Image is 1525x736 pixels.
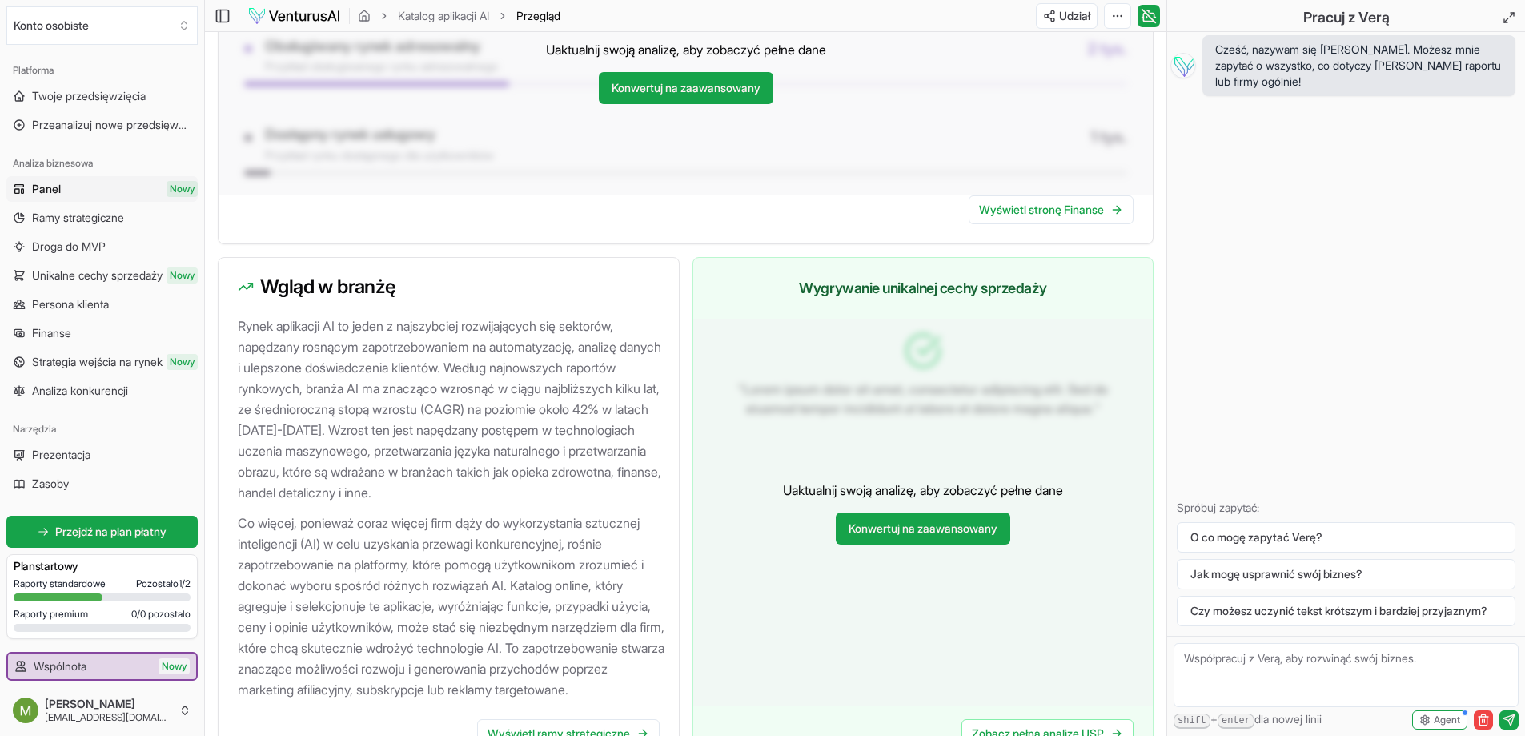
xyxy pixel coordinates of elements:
[6,83,198,109] a: Twoje przedsięwzięcia
[6,516,198,548] a: Przejdź na plan płatny
[32,448,90,461] font: Prezentacja
[1303,9,1390,26] font: Pracuj z Verą
[32,297,109,311] font: Persona klienta
[849,521,997,535] font: Konwertuj na zaawansowany
[1059,9,1090,22] font: Udział
[14,559,35,573] font: Plan
[1170,53,1196,78] img: Wiera
[34,659,86,673] font: Wspólnota
[32,118,207,131] font: Przeanalizuj nowe przedsięwzięcie
[131,608,137,620] font: 0
[32,268,163,282] font: Unikalne cechy sprzedaży
[14,18,89,32] font: Konto osobiste
[6,691,198,730] button: [PERSON_NAME][EMAIL_ADDRESS][DOMAIN_NAME]
[170,269,195,281] font: Nowy
[13,698,38,723] img: ACg8ocIxK4OM103cKHN583kwljjyJTF6B2HoaVxkK6ayBkTPgzh7eQ=s96-c
[1174,714,1210,729] kbd: shift
[45,697,135,710] font: [PERSON_NAME]
[1177,596,1515,626] button: Czy możesz uczynić tekst krótszym i bardziej przyjaznym?
[32,211,124,224] font: Ramy strategiczne
[32,326,71,340] font: Finanse
[398,9,489,22] font: Katalog aplikacji AI
[6,684,198,710] a: Przykładowe przedsięwzięcia
[6,263,198,288] a: Unikalne cechy sprzedażyNowy
[32,89,146,103] font: Twoje przedsięwzięcia
[6,234,198,259] a: Droga do MVP
[516,9,560,22] font: Przegląd
[247,6,341,26] img: logo
[13,423,56,435] font: Narzędzia
[55,525,167,538] font: Przejdź na plan płatny
[6,320,198,346] a: Finanse
[799,280,1046,296] font: Wygrywanie unikalnej cechy sprzedaży
[1412,710,1467,730] button: Agent
[6,378,198,404] a: Analiza konkurencji
[1177,559,1515,589] button: Jak mogę usprawnić swój biznes?
[32,239,106,253] font: Droga do MVP
[6,349,198,375] a: Strategia wejścia na rynekNowy
[170,183,195,195] font: Nowy
[1434,714,1460,726] font: Agent
[35,559,78,573] font: startowy
[1190,567,1362,581] font: Jak mogę usprawnić swój biznes?
[8,654,196,679] a: WspólnotaNowy
[1254,712,1322,726] font: dla nowej linii
[6,6,198,45] button: Wybierz organizację
[979,203,1104,216] font: Wyświetl stronę Finanse
[599,72,773,104] a: Konwertuj na zaawansowany
[136,577,179,589] font: Pozostało
[32,182,61,195] font: Panel
[238,515,668,698] font: Co więcej, ponieważ coraz więcej firm dąży do wykorzystania sztucznej inteligencji (AI) w celu uz...
[358,8,560,24] nav: bułka tarta
[140,608,146,620] font: 0
[398,8,489,24] a: Katalog aplikacji AI
[1190,604,1487,617] font: Czy możesz uczynić tekst krótszym i bardziej przyjaznym?
[612,81,760,95] font: Konwertuj na zaawansowany
[969,195,1134,224] a: Wyświetl stronę Finanse
[516,8,560,24] span: Przegląd
[162,660,187,672] font: Nowy
[1210,712,1218,726] font: +
[6,442,198,468] a: Prezentacja
[1177,501,1259,514] font: Spróbuj zapytać:
[238,318,664,501] font: Rynek aplikacji AI to jeden z najszybciej rozwijających się sektorów, napędzany rosnącym zapotrze...
[137,608,140,620] font: /
[836,513,1010,545] a: Konwertuj na zaawansowany
[1215,42,1501,88] font: Cześć, nazywam się [PERSON_NAME]. Możesz mnie zapytać o wszystko, co dotyczy [PERSON_NAME] raport...
[14,608,88,620] font: Raporty premium
[1190,530,1322,544] font: O co mogę zapytać Verę?
[260,275,395,298] font: Wgląd w branżę
[32,384,128,397] font: Analiza konkurencji
[148,608,191,620] font: pozostało
[6,112,198,138] a: Przeanalizuj nowe przedsięwzięcie
[32,355,163,368] font: Strategia wejścia na rynek
[13,64,54,76] font: Platforma
[14,577,106,589] font: Raporty standardowe
[179,577,191,589] font: 1/2
[1218,714,1254,729] kbd: enter
[45,711,201,723] font: [EMAIL_ADDRESS][DOMAIN_NAME]
[1036,3,1098,29] button: Udział
[13,157,93,169] font: Analiza biznesowa
[783,482,1063,498] font: Uaktualnij swoją analizę, aby zobaczyć pełne dane
[546,42,826,58] font: Uaktualnij swoją analizę, aby zobaczyć pełne dane
[6,176,198,202] a: PanelNowy
[6,205,198,231] a: Ramy strategiczne
[170,356,195,368] font: Nowy
[32,477,69,490] font: Zasoby
[6,292,198,317] a: Persona klienta
[6,471,198,497] a: Zasoby
[1177,522,1515,553] button: O co mogę zapytać Verę?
